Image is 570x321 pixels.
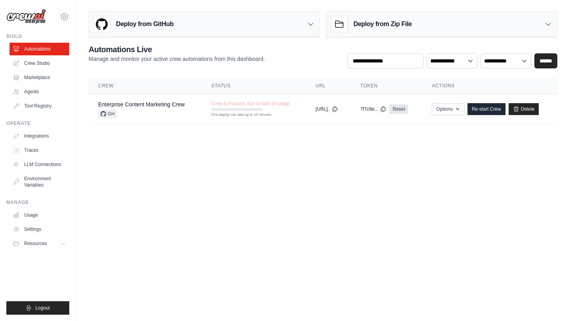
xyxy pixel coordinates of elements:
[89,55,265,63] p: Manage and monitor your active crew automations from this dashboard.
[9,144,69,157] a: Traces
[116,19,173,29] h3: Deploy from GitHub
[9,209,69,221] a: Usage
[9,71,69,84] a: Marketplace
[9,172,69,191] a: Environment Variables
[6,33,69,40] div: Build
[9,57,69,70] a: Crew Studio
[9,85,69,98] a: Agents
[9,223,69,236] a: Settings
[389,104,408,114] a: Reset
[9,100,69,112] a: Tool Registry
[9,130,69,142] a: Integrations
[432,103,464,115] button: Options
[422,78,557,94] th: Actions
[202,78,306,94] th: Status
[98,110,117,118] span: GH
[353,19,412,29] h3: Deploy from Zip File
[351,78,422,94] th: Token
[509,103,539,115] a: Delete
[6,120,69,127] div: Operate
[211,100,290,107] span: Crew is Paused, due to lack of usage
[6,9,46,24] img: Logo
[9,237,69,250] button: Resources
[35,305,50,311] span: Logout
[211,112,262,118] div: First deploy can take up to 10 minutes
[306,78,351,94] th: URL
[94,16,110,32] img: GitHub Logo
[98,101,185,108] a: Enterprise Content Marketing Crew
[6,199,69,206] div: Manage
[467,103,505,115] a: Re-start Crew
[360,106,386,112] button: 7f7c6e...
[9,158,69,171] a: LLM Connections
[24,240,47,247] span: Resources
[89,44,265,55] h2: Automations Live
[89,78,202,94] th: Crew
[6,301,69,315] button: Logout
[9,43,69,55] a: Automations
